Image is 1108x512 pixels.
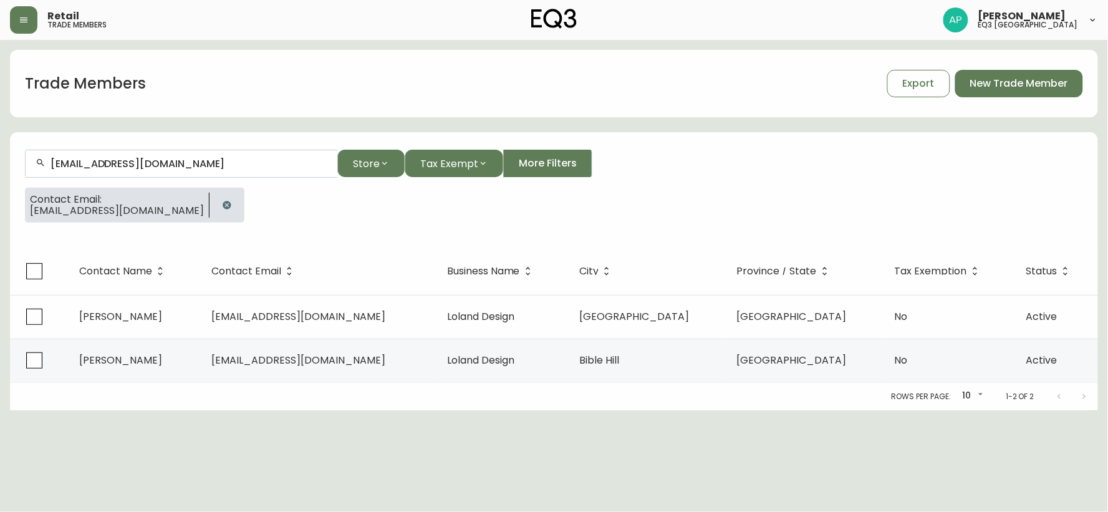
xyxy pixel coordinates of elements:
[420,156,478,171] span: Tax Exempt
[211,353,385,367] span: [EMAIL_ADDRESS][DOMAIN_NAME]
[978,11,1066,21] span: [PERSON_NAME]
[895,353,908,367] span: No
[903,77,935,90] span: Export
[47,21,107,29] h5: trade members
[895,268,967,275] span: Tax Exemption
[895,266,983,277] span: Tax Exemption
[970,77,1068,90] span: New Trade Member
[1026,268,1057,275] span: Status
[51,158,327,170] input: Search
[405,150,503,177] button: Tax Exempt
[47,11,79,21] span: Retail
[1006,391,1034,402] p: 1-2 of 2
[503,150,592,177] button: More Filters
[79,353,162,367] span: [PERSON_NAME]
[943,7,968,32] img: 3897410ab0ebf58098a0828baeda1fcd
[447,309,514,324] span: Loland Design
[447,268,520,275] span: Business Name
[1026,266,1074,277] span: Status
[955,70,1083,97] button: New Trade Member
[579,268,599,275] span: City
[353,156,380,171] span: Store
[211,266,297,277] span: Contact Email
[337,150,405,177] button: Store
[30,205,204,216] span: [EMAIL_ADDRESS][DOMAIN_NAME]
[211,268,281,275] span: Contact Email
[25,73,146,94] h1: Trade Members
[211,309,385,324] span: [EMAIL_ADDRESS][DOMAIN_NAME]
[978,21,1078,29] h5: eq3 [GEOGRAPHIC_DATA]
[887,70,950,97] button: Export
[737,309,847,324] span: [GEOGRAPHIC_DATA]
[579,266,615,277] span: City
[79,309,162,324] span: [PERSON_NAME]
[79,266,168,277] span: Contact Name
[956,386,986,407] div: 10
[447,266,536,277] span: Business Name
[79,268,152,275] span: Contact Name
[579,309,689,324] span: [GEOGRAPHIC_DATA]
[1026,353,1057,367] span: Active
[30,194,204,205] span: Contact Email:
[531,9,577,29] img: logo
[892,391,951,402] p: Rows per page:
[579,353,619,367] span: Bible Hill
[737,266,833,277] span: Province / State
[447,353,514,367] span: Loland Design
[519,157,577,170] span: More Filters
[1026,309,1057,324] span: Active
[737,268,817,275] span: Province / State
[737,353,847,367] span: [GEOGRAPHIC_DATA]
[895,309,908,324] span: No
